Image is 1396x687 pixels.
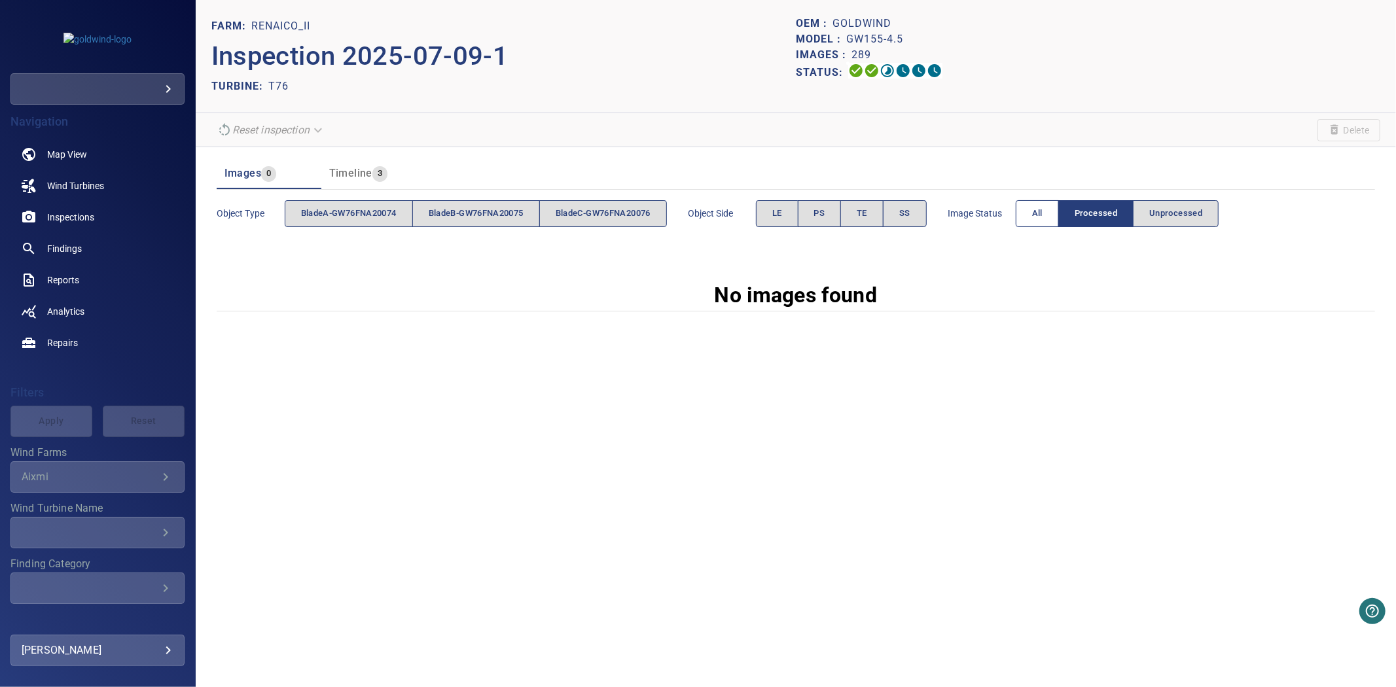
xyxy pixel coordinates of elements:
label: Wind Farms [10,448,185,458]
button: TE [840,200,884,227]
p: Renaico_II [251,18,310,34]
svg: ML Processing 0% [895,63,911,79]
button: bladeC-GW76FNA20076 [539,200,667,227]
span: Timeline [329,167,372,179]
span: Images [224,167,261,179]
button: SS [883,200,927,227]
a: windturbines noActive [10,170,185,202]
div: [PERSON_NAME] [22,640,173,661]
div: Wind Farms [10,461,185,493]
p: OEM : [796,16,832,31]
div: objectSide [756,200,927,227]
h4: Filters [10,386,185,399]
label: Finding Category [10,559,185,569]
a: inspections noActive [10,202,185,233]
span: Findings [47,242,82,255]
h4: Navigation [10,115,185,128]
div: objectType [285,200,667,227]
p: Images : [796,47,851,63]
span: TE [857,206,867,221]
span: Inspections [47,211,94,224]
p: Model : [796,31,846,47]
span: bladeC-GW76FNA20076 [556,206,651,221]
span: SS [899,206,910,221]
span: Map View [47,148,87,161]
span: Unable to delete the inspection due to its current status [1317,119,1380,141]
p: Inspection 2025-07-09-1 [211,37,796,76]
a: analytics noActive [10,296,185,327]
div: goldwind [10,73,185,105]
button: PS [798,200,842,227]
div: Reset inspection [211,118,331,141]
span: LE [772,206,782,221]
span: Wind Turbines [47,179,104,192]
span: Analytics [47,305,84,318]
p: TURBINE: [211,79,268,94]
em: Reset inspection [232,124,310,136]
svg: Selecting 9% [880,63,895,79]
a: map noActive [10,139,185,170]
svg: Uploading 100% [848,63,864,79]
p: 289 [851,47,871,63]
button: Processed [1058,200,1134,227]
button: Unprocessed [1133,200,1219,227]
span: 0 [261,166,276,181]
button: All [1016,200,1059,227]
button: bladeB-GW76FNA20075 [412,200,540,227]
div: Aixmi [22,470,158,483]
span: Object type [217,207,285,220]
a: reports noActive [10,264,185,296]
button: LE [756,200,798,227]
svg: Data Formatted 100% [864,63,880,79]
p: Goldwind [832,16,891,31]
span: All [1032,206,1043,221]
span: bladeA-GW76FNA20074 [301,206,397,221]
p: T76 [268,79,289,94]
span: Repairs [47,336,78,349]
span: Image Status [948,207,1016,220]
label: Wind Turbine Name [10,503,185,514]
p: FARM: [211,18,251,34]
p: No images found [715,279,878,311]
span: Unprocessed [1149,206,1202,221]
span: PS [814,206,825,221]
svg: Classification 0% [927,63,942,79]
span: Reports [47,273,79,287]
div: Unable to reset the inspection due to its current status [211,118,331,141]
div: Finding Category [10,572,185,604]
span: Object Side [688,207,756,220]
p: Status: [796,63,848,82]
img: goldwind-logo [63,33,132,46]
span: Processed [1075,206,1117,221]
span: bladeB-GW76FNA20075 [429,206,524,221]
svg: Matching 0% [911,63,927,79]
p: GW155-4.5 [846,31,903,47]
span: 3 [372,166,387,181]
a: repairs noActive [10,327,185,359]
div: Wind Turbine Name [10,517,185,548]
button: bladeA-GW76FNA20074 [285,200,413,227]
div: imageStatus [1016,200,1219,227]
a: findings noActive [10,233,185,264]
